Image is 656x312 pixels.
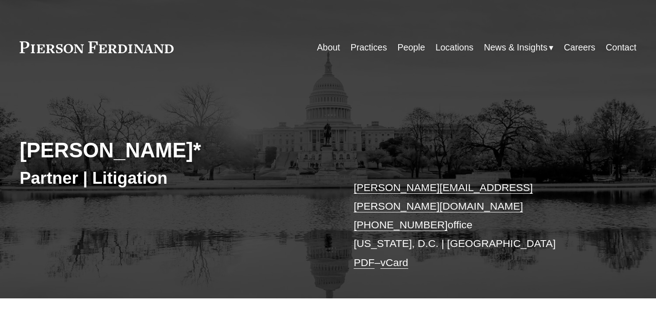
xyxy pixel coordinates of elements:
[397,39,425,56] a: People
[484,39,553,56] a: folder dropdown
[380,257,408,268] a: vCard
[606,39,636,56] a: Contact
[20,168,328,188] h3: Partner | Litigation
[354,178,610,272] p: office [US_STATE], D.C. | [GEOGRAPHIC_DATA] –
[350,39,387,56] a: Practices
[317,39,340,56] a: About
[354,257,374,268] a: PDF
[20,138,328,163] h2: [PERSON_NAME]*
[354,181,533,212] a: [PERSON_NAME][EMAIL_ADDRESS][PERSON_NAME][DOMAIN_NAME]
[564,39,595,56] a: Careers
[484,40,547,55] span: News & Insights
[436,39,473,56] a: Locations
[354,219,447,231] a: [PHONE_NUMBER]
